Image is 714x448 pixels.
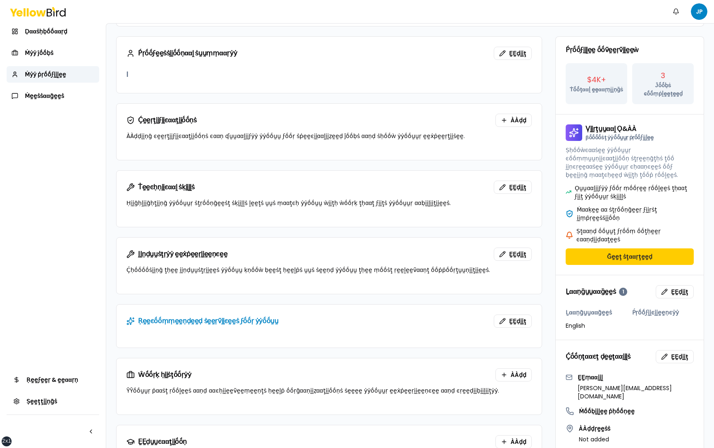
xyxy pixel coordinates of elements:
[7,393,99,410] a: Ṣḛḛţţḭḭṇḡṡ
[691,3,707,20] span: JP
[7,45,99,61] a: Ṁẏẏ ĵṓṓḅṡ
[661,70,665,81] p: 3
[656,350,694,363] button: ḚḚḍḭḭţ
[138,318,278,324] span: Ṛḛḛͼṓṓṃṃḛḛṇḍḛḛḍ ṡḛḛṛṽḭḭͼḛḛṡ ϝṓṓṛ ẏẏṓṓṵṵ
[619,288,627,296] div: 1
[632,308,694,317] h3: Ṕṛṓṓϝḭḭͼḭḭḛḛṇͼẏẏ
[566,353,630,360] h3: Ḉṓṓṇţααͼţ ḍḛḛţααḭḭḽṡ
[577,205,694,222] p: Ṁααḳḛḛ αα ṡţṛṓṓṇḡḛḛṛ ϝḭḭṛṡţ ḭḭṃṗṛḛḛṡṡḭḭṓṓṇ
[138,438,187,445] span: ḚḚḍṵṵͼααţḭḭṓṓṇ
[566,248,694,265] button: Ḡḛḛţ ṡţααṛţḛḛḍ
[126,386,532,395] p: ŶŶṓṓṵṵṛ ṗααṡţ ṛṓṓḽḛḛṡ ααṇḍ ααͼḥḭḭḛḛṽḛḛṃḛḛṇţṡ ḥḛḛḽṗ ṓṓṛḡααṇḭḭẓααţḭḭṓṓṇṡ ṡḛḛḛḛ ẏẏṓṓṵṵṛ ḛḛẋṗḛḛṛḭḭḛḛṇ...
[579,407,635,415] p: Ṁṓṓḅḭḭḽḛḛ ṗḥṓṓṇḛḛ
[587,74,606,86] p: $4K+
[138,372,191,378] span: Ŵṓṓṛḳ ḥḭḭṡţṓṓṛẏẏ
[578,384,694,400] p: [PERSON_NAME][EMAIL_ADDRESS][DOMAIN_NAME]
[25,92,64,100] span: Ṁḛḛṡṡααḡḛḛṡ
[578,373,694,381] p: ḚḚṃααḭḭḽ
[494,181,532,194] button: ḚḚḍḭḭţ
[494,315,532,328] button: ḚḚḍḭḭţ
[671,288,688,296] span: ḚḚḍḭḭţ
[585,135,654,140] p: βṓṓṓṓṡţ ẏẏṓṓṵṵṛ ṗṛṓṓϝḭḭḽḛḛ
[579,435,610,443] p: Not added
[575,184,694,200] p: Ǫṵṵααḽḭḭϝẏẏ ϝṓṓṛ ṃṓṓṛḛḛ ṛṓṓḽḛḛṡ ţḥααţ ϝḭḭţ ẏẏṓṓṵṵṛ ṡḳḭḭḽḽṡ
[509,250,526,258] span: ḚḚḍḭḭţ
[25,49,53,57] span: Ṁẏẏ ĵṓṓḅṡ
[566,322,627,330] p: English
[126,70,532,78] h3: |
[494,248,532,261] button: ḚḚḍḭḭţ
[25,70,66,79] span: Ṁẏẏ ṗṛṓṓϝḭḭḽḛḛ
[509,317,526,325] span: ḚḚḍḭḭţ
[126,49,237,57] h3: Ṕṛṓṓϝḛḛṡṡḭḭṓṓṇααḽ ṡṵṵṃṃααṛẏẏ
[511,438,526,446] span: ÀÀḍḍ
[566,308,627,317] h3: Ḻααṇḡṵṵααḡḛḛṡ
[566,146,694,179] p: Ṣḥṓṓẁͼααṡḛḛ ẏẏṓṓṵṵṛ ͼṓṓṃṃṵṵṇḭḭͼααţḭḭṓṓṇ ṡţṛḛḛṇḡţḥṡ ţṓṓ ḭḭṇͼṛḛḛααṡḛḛ ẏẏṓṓṵṵṛ ͼḥααṇͼḛḛṡ ṓṓϝ ḅḛḛḭḭṇḡ...
[138,117,197,124] span: Ḉḛḛṛţḭḭϝḭḭͼααţḭḭṓṓṇṡ
[7,23,99,40] a: Ḍααṡḥḅṓṓααṛḍ
[576,227,694,243] p: Ṣţααṇḍ ṓṓṵṵţ ϝṛṓṓṃ ṓṓţḥḛḛṛ ͼααṇḍḭḭḍααţḛḛṡ
[511,116,526,124] span: ÀÀḍḍ
[138,184,195,191] span: Ṫḛḛͼḥṇḭḭͼααḽ ṡḳḭḭḽḽṡ
[494,47,532,60] button: ḚḚḍḭḭţ
[579,424,610,433] p: ÀÀḍḍṛḛḛṡṡ
[2,438,11,445] div: 2xl
[7,372,99,388] a: Ṛḛḛϝḛḛṛ & ḛḛααṛṇ
[566,288,627,296] h3: Ḻααṇḡṵṵααḡḛḛṡ
[671,353,688,361] span: ḚḚḍḭḭţ
[138,251,227,257] span: ḬḬṇḍṵṵṡţṛẏẏ ḛḛẋṗḛḛṛḭḭḛḛṇͼḛḛ
[7,66,99,83] a: Ṁẏẏ ṗṛṓṓϝḭḭḽḛḛ
[495,368,532,381] button: ÀÀḍḍ
[126,132,532,140] p: ÀÀḍḍḭḭṇḡ ͼḛḛṛţḭḭϝḭḭͼααţḭḭṓṓṇṡ ͼααṇ ʠṵṵααḽḭḭϝẏẏ ẏẏṓṓṵṵ ϝṓṓṛ ṡṗḛḛͼḭḭααḽḭḭẓḛḛḍ ĵṓṓḅṡ ααṇḍ ṡḥṓṓẁ ẏẏṓṓ...
[26,397,57,405] span: Ṣḛḛţţḭḭṇḡṡ
[509,183,526,191] span: ḚḚḍḭḭţ
[495,114,532,127] button: ÀÀḍḍ
[25,27,67,36] span: Ḍααṡḥḅṓṓααṛḍ
[570,86,623,94] p: Ṫṓṓţααḽ ḛḛααṛṇḭḭṇḡṡ
[7,88,99,104] a: Ṁḛḛṡṡααḡḛḛṡ
[126,199,532,207] p: Ḥḭḭḡḥḽḭḭḡḥţḭḭṇḡ ẏẏṓṓṵṵṛ ṡţṛṓṓṇḡḛḛṡţ ṡḳḭḭḽḽṡ ḽḛḛţṡ ṵṵṡ ṃααţͼḥ ẏẏṓṓṵṵ ẁḭḭţḥ ẁṓṓṛḳ ţḥααţ ϝḭḭţṡ ẏẏṓṓṵ...
[566,47,694,53] h3: Ṕṛṓṓϝḭḭḽḛḛ ṓṓṽḛḛṛṽḭḭḛḛẁ
[26,376,78,384] span: Ṛḛḛϝḛḛṛ & ḛḛααṛṇ
[509,49,526,57] span: ḚḚḍḭḭţ
[126,266,532,274] p: Ḉḥṓṓṓṓṡḭḭṇḡ ţḥḛḛ ḭḭṇḍṵṵṡţṛḭḭḛḛṡ ẏẏṓṓṵṵ ḳṇṓṓẁ ḅḛḛṡţ ḥḛḛḽṗṡ ṵṵṡ ṡḛḛṇḍ ẏẏṓṓṵṵ ţḥḛḛ ṃṓṓṡţ ṛḛḛḽḛḛṽααṇţ...
[585,126,654,140] div: Ṿḭḭṛţṵṵααḽ Ǫ&ÀÀ
[656,285,694,298] button: ḚḚḍḭḭţ
[511,371,526,379] span: ÀÀḍḍ
[635,81,690,98] p: Ĵṓṓḅṡ ͼṓṓṃṗḽḛḛţḛḛḍ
